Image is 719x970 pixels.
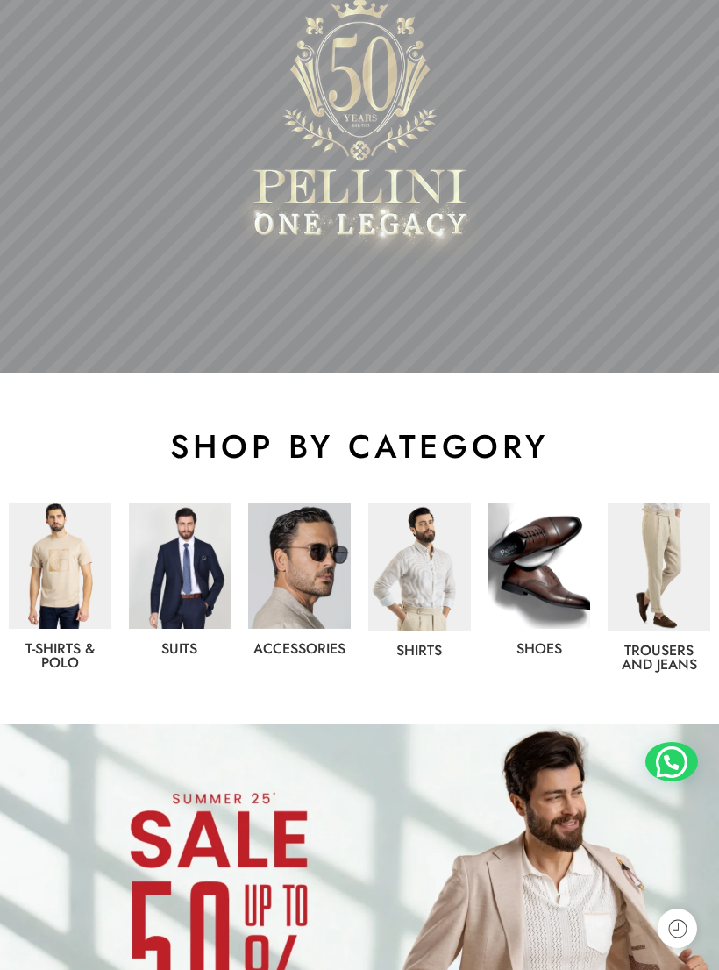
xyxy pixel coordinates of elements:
[25,638,95,673] a: T-Shirts & Polo
[516,638,562,659] a: shoes
[253,638,345,659] a: Accessories
[161,638,197,659] a: Suits
[396,640,442,660] a: Shirts
[9,425,710,467] h2: shop by category
[622,640,697,674] a: Trousers and jeans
